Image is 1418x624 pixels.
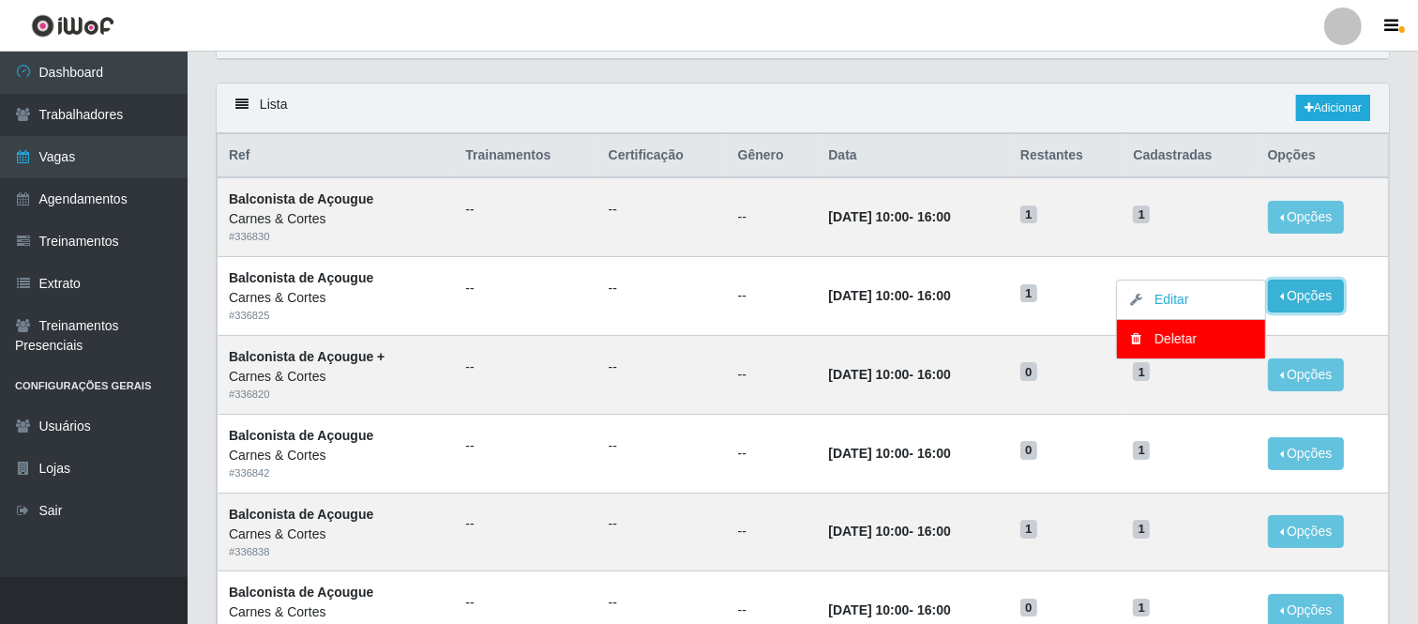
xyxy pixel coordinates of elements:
[229,465,443,481] div: # 336842
[917,288,951,303] time: 16:00
[828,367,909,382] time: [DATE] 10:00
[1133,599,1150,617] span: 1
[727,257,818,336] td: --
[229,209,443,229] div: Carnes & Cortes
[1020,284,1037,303] span: 1
[1020,441,1037,460] span: 0
[828,524,909,539] time: [DATE] 10:00
[1268,515,1345,548] button: Opções
[1122,134,1256,178] th: Cadastradas
[917,446,951,461] time: 16:00
[828,367,950,382] strong: -
[609,514,716,534] ul: --
[609,436,716,456] ul: --
[229,367,443,387] div: Carnes & Cortes
[1268,358,1345,391] button: Opções
[1268,437,1345,470] button: Opções
[727,335,818,414] td: --
[917,524,951,539] time: 16:00
[229,507,373,522] strong: Balconista de Açougue
[828,446,950,461] strong: -
[454,134,596,178] th: Trainamentos
[1136,292,1189,307] a: Editar
[229,544,443,560] div: # 336838
[229,349,385,364] strong: Balconista de Açougue +
[609,200,716,220] ul: --
[229,585,373,600] strong: Balconista de Açougue
[917,367,951,382] time: 16:00
[1268,280,1345,312] button: Opções
[828,209,950,224] strong: -
[1020,362,1037,381] span: 0
[229,602,443,622] div: Carnes & Cortes
[828,602,909,617] time: [DATE] 10:00
[727,177,818,256] td: --
[1020,599,1037,617] span: 0
[229,308,443,324] div: # 336825
[828,602,950,617] strong: -
[1133,441,1150,460] span: 1
[229,387,443,403] div: # 336820
[828,446,909,461] time: [DATE] 10:00
[609,279,716,298] ul: --
[828,209,909,224] time: [DATE] 10:00
[1257,134,1389,178] th: Opções
[1136,329,1246,349] div: Deletar
[1020,205,1037,224] span: 1
[218,134,455,178] th: Ref
[917,602,951,617] time: 16:00
[229,288,443,308] div: Carnes & Cortes
[917,209,951,224] time: 16:00
[727,414,818,493] td: --
[229,270,373,285] strong: Balconista de Açougue
[465,436,585,456] ul: --
[828,288,909,303] time: [DATE] 10:00
[229,191,373,206] strong: Balconista de Açougue
[828,524,950,539] strong: -
[465,593,585,613] ul: --
[817,134,1009,178] th: Data
[609,593,716,613] ul: --
[1296,95,1370,121] a: Adicionar
[828,288,950,303] strong: -
[1133,520,1150,539] span: 1
[597,134,727,178] th: Certificação
[465,200,585,220] ul: --
[229,428,373,443] strong: Balconista de Açougue
[229,446,443,465] div: Carnes & Cortes
[727,134,818,178] th: Gênero
[31,14,114,38] img: CoreUI Logo
[1133,362,1150,381] span: 1
[465,514,585,534] ul: --
[1133,205,1150,224] span: 1
[217,84,1389,133] div: Lista
[727,493,818,571] td: --
[1268,201,1345,234] button: Opções
[609,358,716,377] ul: --
[229,525,443,544] div: Carnes & Cortes
[1009,134,1122,178] th: Restantes
[1020,520,1037,539] span: 1
[465,279,585,298] ul: --
[465,358,585,377] ul: --
[229,229,443,245] div: # 336830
